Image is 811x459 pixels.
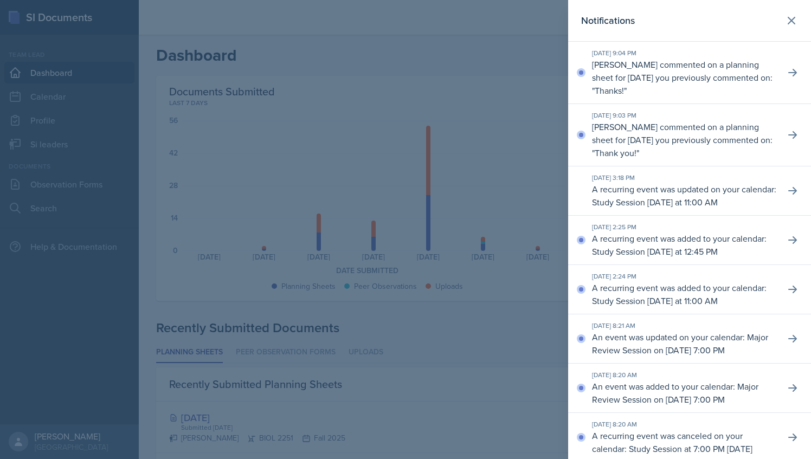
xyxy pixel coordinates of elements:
div: [DATE] 2:25 PM [592,222,776,232]
p: [PERSON_NAME] commented on a planning sheet for [DATE] you previously commented on: " " [592,120,776,159]
p: An event was updated on your calendar: Major Review Session on [DATE] 7:00 PM [592,331,776,357]
p: An event was added to your calendar: Major Review Session on [DATE] 7:00 PM [592,380,776,406]
div: [DATE] 8:21 AM [592,321,776,331]
p: A recurring event was added to your calendar: Study Session [DATE] at 11:00 AM [592,281,776,307]
p: A recurring event was added to your calendar: Study Session [DATE] at 12:45 PM [592,232,776,258]
h2: Notifications [581,13,635,28]
div: [DATE] 2:24 PM [592,271,776,281]
div: [DATE] 8:20 AM [592,370,776,380]
p: Thank you! [595,147,636,159]
div: [DATE] 8:20 AM [592,419,776,429]
p: [PERSON_NAME] commented on a planning sheet for [DATE] you previously commented on: " " [592,58,776,97]
div: [DATE] 9:04 PM [592,48,776,58]
p: Thanks! [595,85,624,96]
div: [DATE] 9:03 PM [592,111,776,120]
p: A recurring event was updated on your calendar: Study Session [DATE] at 11:00 AM [592,183,776,209]
p: A recurring event was canceled on your calendar: Study Session at 7:00 PM [DATE] [592,429,776,455]
div: [DATE] 3:18 PM [592,173,776,183]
